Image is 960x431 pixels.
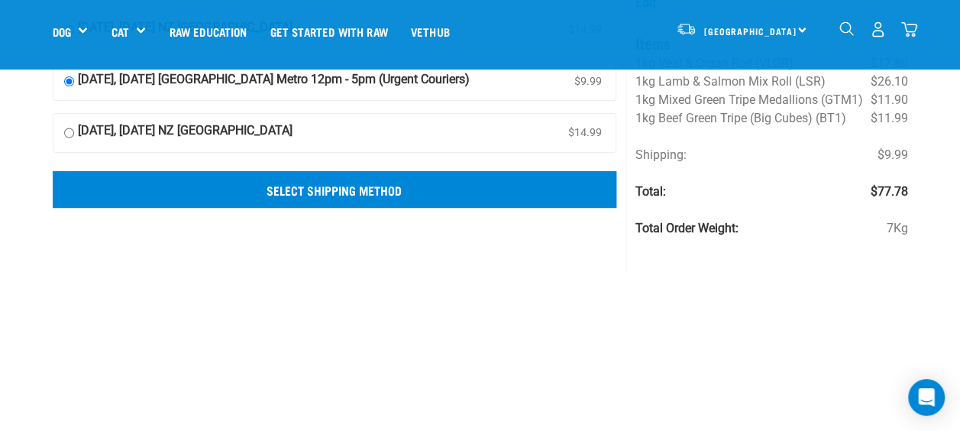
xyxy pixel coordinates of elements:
div: Open Intercom Messenger [908,379,945,416]
strong: [DATE], [DATE] [GEOGRAPHIC_DATA] Metro 12pm - 5pm (Urgent Couriers) [78,70,470,93]
a: Get started with Raw [259,1,399,62]
input: Select Shipping Method [53,171,617,208]
strong: Total: [635,184,666,199]
strong: Total Order Weight: [635,221,739,235]
span: 7Kg [886,219,907,238]
span: 1kg Beef Green Tripe (Big Cubes) (BT1) [635,111,846,125]
span: Shipping: [635,147,687,162]
span: $14.99 [565,122,605,144]
a: Cat [111,23,128,41]
img: van-moving.png [676,22,697,36]
span: $11.99 [870,109,907,128]
strong: [DATE], [DATE] NZ [GEOGRAPHIC_DATA] [78,122,293,144]
img: home-icon@2x.png [901,21,917,37]
input: [DATE], [DATE] NZ [GEOGRAPHIC_DATA] $14.99 [64,122,74,144]
a: Dog [53,23,71,41]
span: $26.10 [870,73,907,91]
span: $9.99 [877,146,907,164]
span: $77.78 [870,183,907,201]
img: home-icon-1@2x.png [839,21,854,36]
span: [GEOGRAPHIC_DATA] [704,28,797,34]
img: user.png [870,21,886,37]
a: Raw Education [157,1,258,62]
span: 1kg Veal & Organ Roll (VLOR) [635,56,794,70]
span: 1kg Mixed Green Tripe Medallions (GTM1) [635,92,863,107]
input: [DATE], [DATE] [GEOGRAPHIC_DATA] Metro 12pm - 5pm (Urgent Couriers) $9.99 [64,70,74,93]
span: $9.99 [571,70,605,93]
span: 1kg Lamb & Salmon Mix Roll (LSR) [635,74,826,89]
a: Vethub [399,1,461,62]
span: $11.90 [870,91,907,109]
